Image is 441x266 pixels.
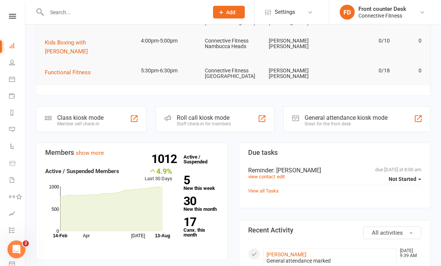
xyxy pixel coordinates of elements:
[151,154,180,165] strong: 1012
[266,258,393,265] div: General attendance marked
[213,6,245,19] button: Add
[329,32,393,50] td: 0/10
[45,40,88,55] span: Kids Boxing with [PERSON_NAME]
[305,115,388,122] div: General attendance kiosk mode
[226,9,235,15] span: Add
[275,4,295,21] span: Settings
[184,217,215,228] strong: 17
[248,227,421,234] h3: Recent Activity
[45,68,96,77] button: Functional Fitness
[305,122,388,127] div: Great for the front desk
[138,32,201,50] td: 4:00pm-5:00pm
[9,88,26,105] a: Payments
[201,62,265,86] td: Connective Fitness [GEOGRAPHIC_DATA]
[45,38,134,56] button: Kids Boxing with [PERSON_NAME]
[23,241,29,247] span: 2
[138,62,201,80] td: 5:30pm-6:30pm
[393,32,425,50] td: 0
[76,150,104,157] a: show more
[57,115,104,122] div: Class kiosk mode
[145,167,172,183] div: Last 30 Days
[9,156,26,172] a: Product Sales
[396,249,421,259] time: [DATE] 9:39 AM
[184,196,218,212] a: 30New this month
[340,5,355,20] div: FD
[201,32,265,56] td: Connective Fitness Nambucca Heads
[329,62,393,80] td: 0/18
[44,7,203,18] input: Search...
[389,176,416,182] span: Not Started
[372,230,403,237] span: All activities
[45,168,119,175] strong: Active / Suspended Members
[248,188,279,194] a: View all Tasks
[266,252,306,258] a: [PERSON_NAME]
[393,62,425,80] td: 0
[248,149,421,157] h3: Due tasks
[9,38,26,55] a: Dashboard
[363,227,421,240] button: All activities
[273,167,321,174] span: : [PERSON_NAME]
[184,217,218,238] a: 17Canx. this month
[184,175,218,191] a: 5New this week
[9,240,26,256] a: What's New
[265,32,329,56] td: [PERSON_NAME] [PERSON_NAME]
[248,167,421,174] div: Reminder
[177,115,231,122] div: Roll call kiosk mode
[9,206,26,223] a: Assessments
[45,69,91,76] span: Functional Fitness
[177,122,231,127] div: Staff check-in for members
[180,149,213,170] a: 1012Active / Suspended
[9,55,26,72] a: People
[389,173,421,186] button: Not Started
[184,175,215,186] strong: 5
[7,241,25,259] iframe: Intercom live chat
[9,105,26,122] a: Reports
[57,122,104,127] div: Member self check-in
[145,167,172,175] div: 4.9%
[265,62,329,86] td: [PERSON_NAME] [PERSON_NAME]
[9,72,26,88] a: Calendar
[184,196,215,207] strong: 30
[277,174,285,180] a: edit
[358,12,406,19] div: Connective Fitness
[248,174,275,180] a: view contact
[45,149,218,157] h3: Members
[358,6,406,12] div: Front counter Desk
